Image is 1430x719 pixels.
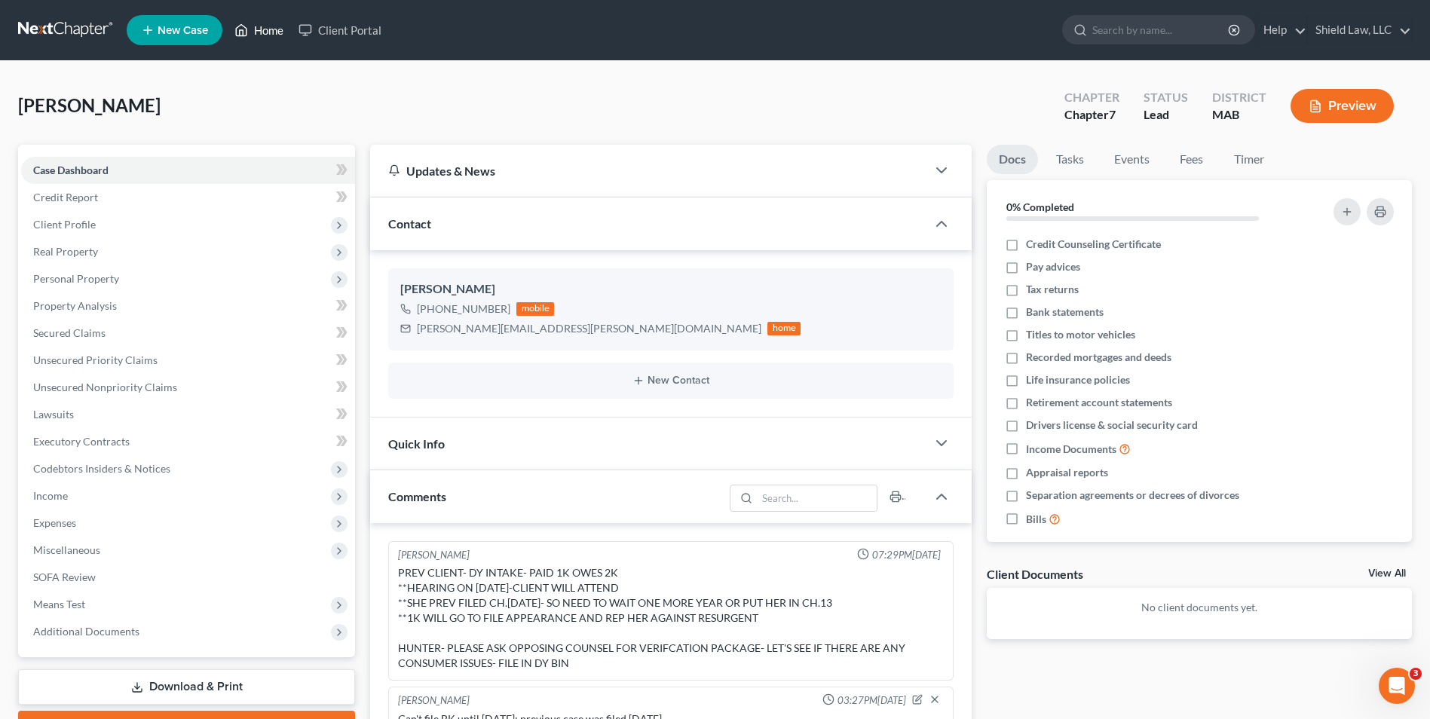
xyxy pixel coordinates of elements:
strong: 0% Completed [1006,200,1074,213]
div: MAB [1212,106,1266,124]
iframe: Intercom live chat [1379,668,1415,704]
a: Home [227,17,291,44]
a: Unsecured Nonpriority Claims [21,374,355,401]
span: [PERSON_NAME] [18,94,161,116]
span: 07:29PM[DATE] [872,548,941,562]
span: Appraisal reports [1026,465,1108,480]
span: Credit Report [33,191,98,203]
button: Preview [1291,89,1394,123]
div: Chapter [1064,89,1119,106]
span: Life insurance policies [1026,372,1130,387]
div: PREV CLIENT- DY INTAKE- PAID 1K OWES 2K **HEARING ON [DATE]-CLIENT WILL ATTEND **SHE PREV FILED C... [398,565,944,671]
span: Miscellaneous [33,543,100,556]
a: Property Analysis [21,292,355,320]
span: Titles to motor vehicles [1026,327,1135,342]
span: Property Analysis [33,299,117,312]
span: Separation agreements or decrees of divorces [1026,488,1239,503]
span: Unsecured Priority Claims [33,353,158,366]
span: 7 [1109,107,1116,121]
a: View All [1368,568,1406,579]
span: Secured Claims [33,326,106,339]
div: [PERSON_NAME] [398,548,470,562]
div: Lead [1144,106,1188,124]
a: Unsecured Priority Claims [21,347,355,374]
span: Credit Counseling Certificate [1026,237,1161,252]
span: Bank statements [1026,304,1104,320]
a: Case Dashboard [21,157,355,184]
span: Pay advices [1026,259,1080,274]
span: Drivers license & social security card [1026,418,1198,433]
span: Expenses [33,516,76,529]
div: Status [1144,89,1188,106]
a: Lawsuits [21,401,355,428]
div: [PHONE_NUMBER] [417,301,510,317]
span: Income [33,489,68,502]
span: 3 [1410,668,1422,680]
a: Help [1256,17,1306,44]
span: Client Profile [33,218,96,231]
span: New Case [158,25,208,36]
div: Chapter [1064,106,1119,124]
span: Lawsuits [33,408,74,421]
span: Bills [1026,512,1046,527]
a: Shield Law, LLC [1308,17,1411,44]
span: Tax returns [1026,282,1079,297]
span: Means Test [33,598,85,610]
span: Unsecured Nonpriority Claims [33,381,177,393]
div: [PERSON_NAME] [398,693,470,708]
span: Income Documents [1026,442,1116,457]
button: New Contact [400,375,942,387]
p: No client documents yet. [999,600,1400,615]
span: Executory Contracts [33,435,130,448]
a: Tasks [1044,145,1096,174]
a: Client Portal [291,17,389,44]
span: Codebtors Insiders & Notices [33,462,170,475]
a: Docs [987,145,1038,174]
span: Contact [388,216,431,231]
div: Client Documents [987,566,1083,582]
span: Additional Documents [33,625,139,638]
span: Personal Property [33,272,119,285]
a: Events [1102,145,1162,174]
div: [PERSON_NAME] [400,280,942,298]
span: 03:27PM[DATE] [837,693,906,708]
div: Updates & News [388,163,908,179]
span: Comments [388,489,446,503]
div: home [767,322,801,335]
span: Case Dashboard [33,164,109,176]
input: Search by name... [1092,16,1230,44]
a: SOFA Review [21,564,355,591]
span: Recorded mortgages and deeds [1026,350,1171,365]
span: Retirement account statements [1026,395,1172,410]
span: Real Property [33,245,98,258]
span: SOFA Review [33,571,96,583]
a: Timer [1222,145,1276,174]
a: Credit Report [21,184,355,211]
span: Quick Info [388,436,445,451]
input: Search... [757,485,877,511]
div: [PERSON_NAME][EMAIL_ADDRESS][PERSON_NAME][DOMAIN_NAME] [417,321,761,336]
a: Fees [1168,145,1216,174]
a: Secured Claims [21,320,355,347]
a: Executory Contracts [21,428,355,455]
div: mobile [516,302,554,316]
a: Download & Print [18,669,355,705]
div: District [1212,89,1266,106]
